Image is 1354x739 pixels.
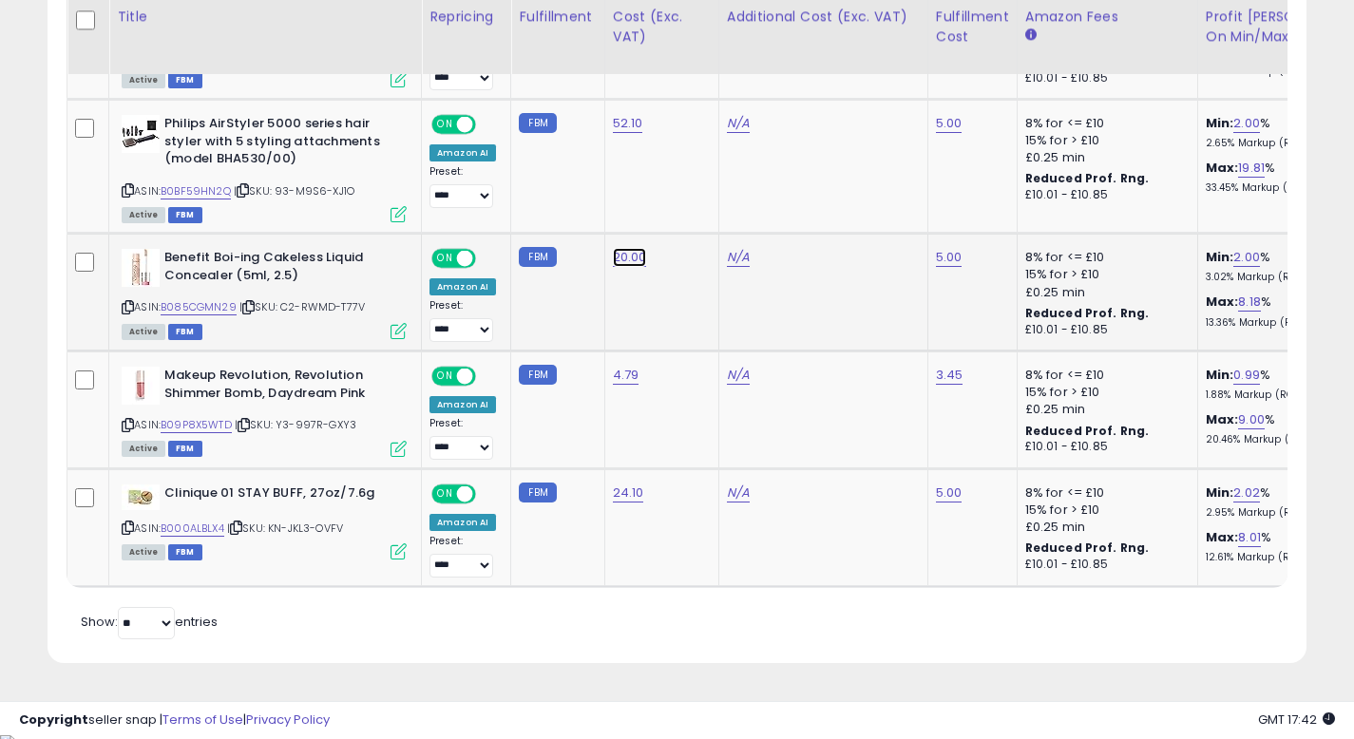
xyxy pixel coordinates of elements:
b: Reduced Prof. Rng. [1025,170,1150,186]
small: Amazon Fees. [1025,27,1037,44]
div: 8% for <= £10 [1025,484,1183,502]
div: £10.01 - £10.85 [1025,557,1183,573]
b: Min: [1206,483,1234,502]
span: FBM [168,441,202,457]
div: £0.25 min [1025,519,1183,536]
span: ON [433,369,457,385]
a: B09P8X5WTD [161,417,232,433]
strong: Copyright [19,711,88,729]
div: 8% for <= £10 [1025,249,1183,266]
div: 15% for > £10 [1025,266,1183,283]
b: Min: [1206,366,1234,384]
span: OFF [473,117,504,133]
span: 2025-08-15 17:42 GMT [1258,711,1335,729]
img: 31ftmGBtj0L._SL40_.jpg [122,367,160,405]
span: | SKU: Y3-997R-GXY3 [235,417,356,432]
b: Reduced Prof. Rng. [1025,305,1150,321]
span: FBM [168,207,202,223]
span: FBM [168,72,202,88]
b: Clinique 01 STAY BUFF, 27oz/7.6g [164,484,395,507]
div: 8% for <= £10 [1025,367,1183,384]
a: 2.00 [1233,248,1260,267]
div: Repricing [429,7,503,27]
div: £10.01 - £10.85 [1025,187,1183,203]
b: Makeup Revolution, Revolution Shimmer Bomb, Daydream Pink [164,367,395,407]
div: Amazon AI [429,514,496,531]
div: £10.01 - £10.85 [1025,439,1183,455]
div: Cost (Exc. VAT) [613,7,711,47]
small: FBM [519,365,556,385]
span: | SKU: C2-RWMD-T77V [239,299,365,314]
span: | SKU: 93-M9S6-XJ1O [234,183,354,199]
b: Reduced Prof. Rng. [1025,423,1150,439]
span: FBM [168,544,202,560]
a: N/A [727,114,750,133]
a: Terms of Use [162,711,243,729]
small: FBM [519,113,556,133]
div: 15% for > £10 [1025,132,1183,149]
small: FBM [519,247,556,267]
a: 9.00 [1238,410,1265,429]
a: 19.81 [1238,159,1265,178]
span: ON [433,251,457,267]
a: 4.79 [613,366,639,385]
span: FBM [168,324,202,340]
a: 52.10 [613,114,643,133]
b: Philips AirStyler 5000 series hair styler with 5 styling attachments (model BHA530/00) [164,115,395,173]
a: B085CGMN29 [161,299,237,315]
div: seller snap | | [19,711,330,730]
a: 5.00 [936,483,963,502]
div: Preset: [429,417,496,460]
span: All listings currently available for purchase on Amazon [122,72,165,88]
span: Show: entries [81,613,218,631]
a: B0BF59HN2Q [161,183,231,199]
b: Benefit Boi-ing Cakeless Liquid Concealer (5ml, 2.5) [164,249,395,289]
b: Min: [1206,114,1234,132]
div: ASIN: [122,367,407,455]
img: 41xe7BngUrL._SL40_.jpg [122,115,160,153]
a: 5.00 [936,248,963,267]
a: Privacy Policy [246,711,330,729]
div: Title [117,7,413,27]
span: OFF [473,369,504,385]
a: 0.99 [1233,366,1260,385]
div: Amazon AI [429,396,496,413]
div: 15% for > £10 [1025,502,1183,519]
div: 8% for <= £10 [1025,115,1183,132]
span: ON [433,117,457,133]
div: Fulfillment [519,7,596,27]
a: 3.45 [936,366,963,385]
div: £0.25 min [1025,401,1183,418]
div: £0.25 min [1025,284,1183,301]
b: Max: [1206,159,1239,177]
img: 31Q2-CMCCIL._SL40_.jpg [122,484,160,510]
a: 8.18 [1238,293,1261,312]
span: OFF [473,485,504,502]
a: N/A [727,248,750,267]
span: All listings currently available for purchase on Amazon [122,441,165,457]
b: Max: [1206,528,1239,546]
div: Amazon Fees [1025,7,1190,27]
div: ASIN: [122,249,407,337]
div: 15% for > £10 [1025,384,1183,401]
div: Amazon AI [429,278,496,295]
div: £10.01 - £10.85 [1025,322,1183,338]
a: 20.00 [613,248,647,267]
b: Max: [1206,293,1239,311]
div: Amazon AI [429,144,496,161]
span: OFF [473,251,504,267]
b: Reduced Prof. Rng. [1025,540,1150,556]
a: 2.02 [1233,483,1260,502]
b: Max: [1206,410,1239,428]
span: ON [433,485,457,502]
img: 41WzLKz9UAL._SL40_.jpg [122,249,160,287]
b: Min: [1206,248,1234,266]
a: 2.00 [1233,114,1260,133]
div: ASIN: [122,115,407,220]
a: B000ALBLX4 [161,521,224,537]
span: | SKU: KN-JKL3-OVFV [227,521,343,536]
div: Preset: [429,535,496,578]
div: Fulfillment Cost [936,7,1009,47]
a: N/A [727,483,750,502]
span: All listings currently available for purchase on Amazon [122,544,165,560]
